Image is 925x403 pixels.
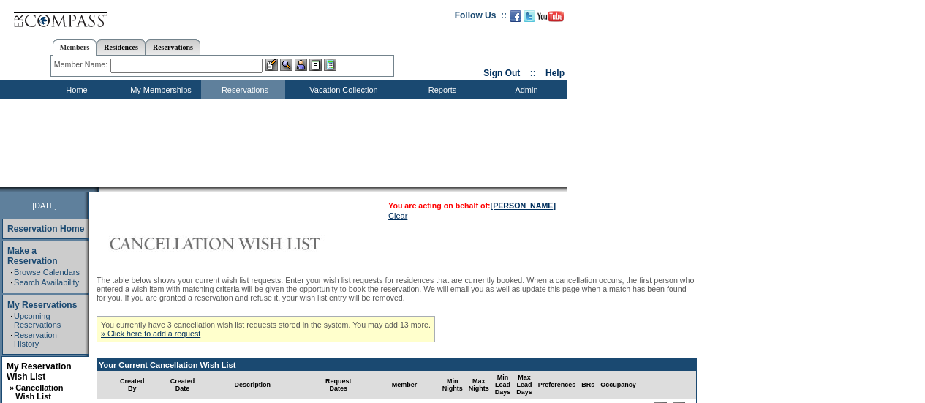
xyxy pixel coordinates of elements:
[14,331,57,348] a: Reservation History
[308,371,370,399] td: Request Dates
[7,246,58,266] a: Make a Reservation
[7,361,72,382] a: My Reservation Wish List
[117,80,201,99] td: My Memberships
[597,371,639,399] td: Occupancy
[14,278,79,287] a: Search Availability
[10,331,12,348] td: ·
[309,59,322,71] img: Reservations
[537,11,564,22] img: Subscribe to our YouTube Channel
[491,201,556,210] a: [PERSON_NAME]
[492,371,514,399] td: Min Lead Days
[201,80,285,99] td: Reservations
[99,187,100,192] img: blank.gif
[535,371,579,399] td: Preferences
[285,80,399,99] td: Vacation Collection
[280,59,292,71] img: View
[369,371,439,399] td: Member
[295,59,307,71] img: Impersonate
[510,15,521,23] a: Become our fan on Facebook
[7,300,77,310] a: My Reservations
[97,316,435,342] div: You currently have 3 cancellation wish list requests stored in the system. You may add 13 more.
[265,59,278,71] img: b_edit.gif
[14,268,80,276] a: Browse Calendars
[399,80,483,99] td: Reports
[97,371,167,399] td: Created By
[7,224,84,234] a: Reservation Home
[54,59,110,71] div: Member Name:
[101,329,200,338] a: » Click here to add a request
[97,229,389,258] img: Cancellation Wish List
[32,201,57,210] span: [DATE]
[524,10,535,22] img: Follow us on Twitter
[10,312,12,329] td: ·
[483,68,520,78] a: Sign Out
[537,15,564,23] a: Subscribe to our YouTube Channel
[53,39,97,56] a: Members
[97,359,696,371] td: Your Current Cancellation Wish List
[15,383,63,401] a: Cancellation Wish List
[466,371,492,399] td: Max Nights
[97,39,146,55] a: Residences
[530,68,536,78] span: ::
[324,59,336,71] img: b_calculator.gif
[10,268,12,276] td: ·
[455,9,507,26] td: Follow Us ::
[388,201,556,210] span: You are acting on behalf of:
[578,371,597,399] td: BRs
[545,68,565,78] a: Help
[524,15,535,23] a: Follow us on Twitter
[14,312,61,329] a: Upcoming Reservations
[146,39,200,55] a: Reservations
[94,187,99,192] img: promoShadowLeftCorner.gif
[513,371,535,399] td: Max Lead Days
[388,211,407,220] a: Clear
[510,10,521,22] img: Become our fan on Facebook
[33,80,117,99] td: Home
[439,371,466,399] td: Min Nights
[10,278,12,287] td: ·
[483,80,567,99] td: Admin
[10,383,14,392] b: »
[197,371,307,399] td: Description
[167,371,198,399] td: Created Date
